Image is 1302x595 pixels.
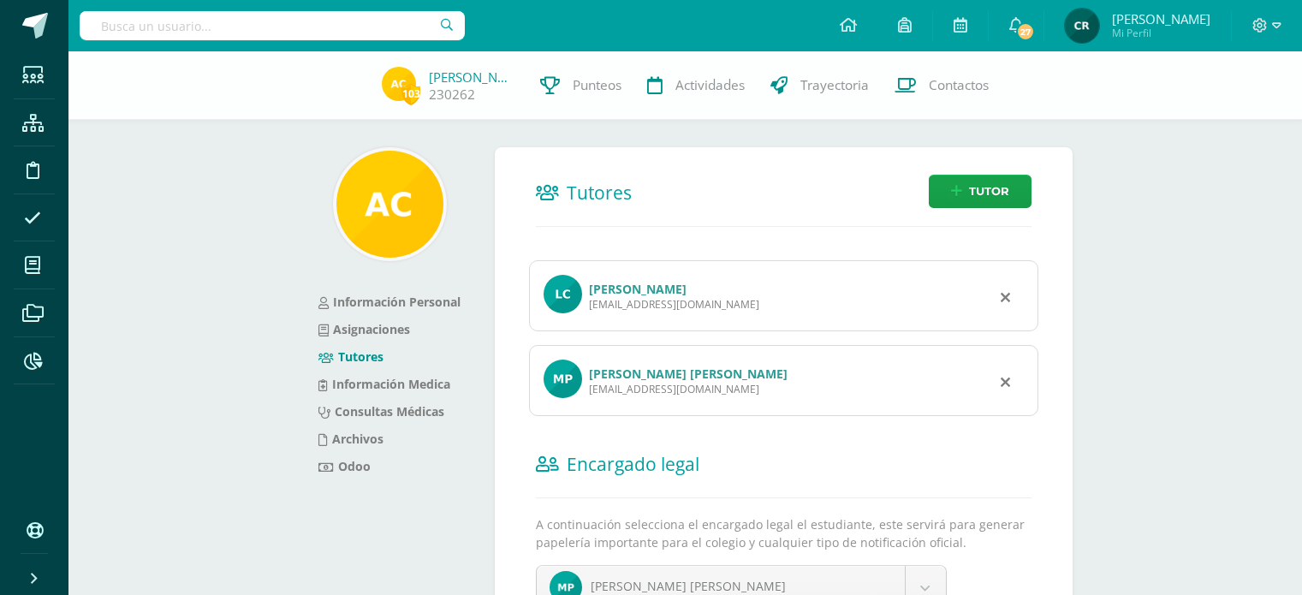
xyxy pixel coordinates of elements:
img: 00b1194906f71c39a7cf05f0c1db9884.png [382,67,416,101]
span: Contactos [929,76,989,94]
span: Encargado legal [567,452,699,476]
div: Remover [1001,371,1010,391]
div: Remover [1001,286,1010,306]
span: Actividades [675,76,745,94]
a: 230262 [429,86,475,104]
img: profile image [544,360,582,398]
div: [EMAIL_ADDRESS][DOMAIN_NAME] [589,382,788,396]
a: Trayectoria [758,51,882,120]
a: [PERSON_NAME] [429,68,514,86]
a: Odoo [318,458,371,474]
a: [PERSON_NAME] [589,281,687,297]
span: Trayectoria [800,76,869,94]
a: Actividades [634,51,758,120]
span: 27 [1016,22,1035,41]
img: 7e06e0ccad69127083e6cd9737bda56e.png [336,151,443,258]
span: [PERSON_NAME] [1112,10,1210,27]
img: profile image [544,275,582,313]
img: 19436fc6d9716341a8510cf58c6830a2.png [1065,9,1099,43]
span: 103 [401,83,420,104]
a: Punteos [527,51,634,120]
a: Asignaciones [318,321,410,337]
span: Punteos [573,76,621,94]
span: [PERSON_NAME] [PERSON_NAME] [591,578,786,594]
span: Mi Perfil [1112,26,1210,40]
div: [EMAIL_ADDRESS][DOMAIN_NAME] [589,297,759,312]
a: Tutor [929,175,1031,208]
a: Consultas Médicas [318,403,444,419]
a: [PERSON_NAME] [PERSON_NAME] [589,366,788,382]
a: Información Medica [318,376,450,392]
span: Tutor [969,176,1009,207]
a: Información Personal [318,294,461,310]
a: Tutores [318,348,383,365]
a: Contactos [882,51,1002,120]
a: Archivos [318,431,383,447]
span: Tutores [567,181,632,205]
p: A continuación selecciona el encargado legal el estudiante, este servirá para generar papelería i... [536,515,1031,551]
input: Busca un usuario... [80,11,465,40]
